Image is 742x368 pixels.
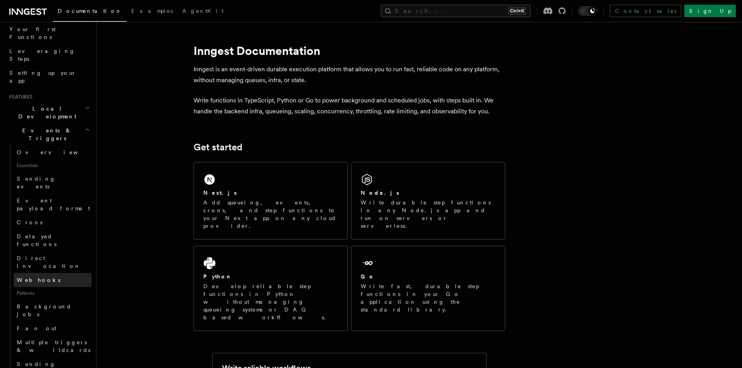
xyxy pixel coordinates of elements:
a: Multiple triggers & wildcards [14,335,92,357]
span: Event payload format [17,197,90,211]
a: Webhooks [14,273,92,287]
a: Fan out [14,321,92,335]
a: Next.jsAdd queueing, events, crons, and step functions to your Next app on any cloud provider. [194,162,348,239]
span: Setting up your app [9,70,76,84]
p: Write functions in TypeScript, Python or Go to power background and scheduled jobs, with steps bu... [194,95,505,117]
p: Develop reliable step functions in Python without managing queueing systems or DAG based workflows. [203,282,338,321]
span: Webhooks [17,277,60,283]
button: Local Development [6,102,92,123]
a: Background jobs [14,299,92,321]
span: Background jobs [17,303,72,317]
h1: Inngest Documentation [194,44,505,58]
a: Node.jsWrite durable step functions in any Node.js app and run on servers or serverless. [351,162,505,239]
a: Leveraging Steps [6,44,92,66]
a: Your first Functions [6,22,92,44]
span: Direct invocation [17,255,81,269]
span: Overview [17,149,97,155]
p: Add queueing, events, crons, and step functions to your Next app on any cloud provider. [203,199,338,230]
button: Search...Ctrl+K [381,5,531,17]
a: Get started [194,142,242,153]
span: AgentKit [182,8,224,14]
span: Essentials [14,159,92,172]
span: Documentation [58,8,122,14]
span: Examples [131,8,173,14]
a: Setting up your app [6,66,92,88]
a: Sending events [14,172,92,194]
a: Overview [14,145,92,159]
a: GoWrite fast, durable step functions in your Go application using the standard library. [351,246,505,331]
p: Write durable step functions in any Node.js app and run on servers or serverless. [361,199,495,230]
span: Your first Functions [9,26,56,40]
a: Examples [127,2,178,21]
span: Crons [17,219,42,225]
a: Direct invocation [14,251,92,273]
kbd: Ctrl+K [508,7,526,15]
a: Delayed functions [14,229,92,251]
a: Event payload format [14,194,92,215]
h2: Python [203,273,232,280]
a: Contact sales [610,5,681,17]
span: Multiple triggers & wildcards [17,339,90,353]
a: AgentKit [178,2,228,21]
h2: Next.js [203,189,237,197]
p: Write fast, durable step functions in your Go application using the standard library. [361,282,495,313]
h2: Node.js [361,189,399,197]
button: Toggle dark mode [578,6,597,16]
span: Fan out [17,325,56,331]
span: Patterns [14,287,92,299]
a: Documentation [53,2,127,22]
span: Features [6,94,32,100]
a: PythonDevelop reliable step functions in Python without managing queueing systems or DAG based wo... [194,246,348,331]
a: Crons [14,215,92,229]
p: Inngest is an event-driven durable execution platform that allows you to run fast, reliable code ... [194,64,505,86]
span: Events & Triggers [6,127,85,142]
span: Delayed functions [17,233,56,247]
button: Events & Triggers [6,123,92,145]
h2: Go [361,273,375,280]
a: Sign Up [684,5,736,17]
span: Sending events [17,176,56,190]
span: Local Development [6,105,85,120]
span: Leveraging Steps [9,48,75,62]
